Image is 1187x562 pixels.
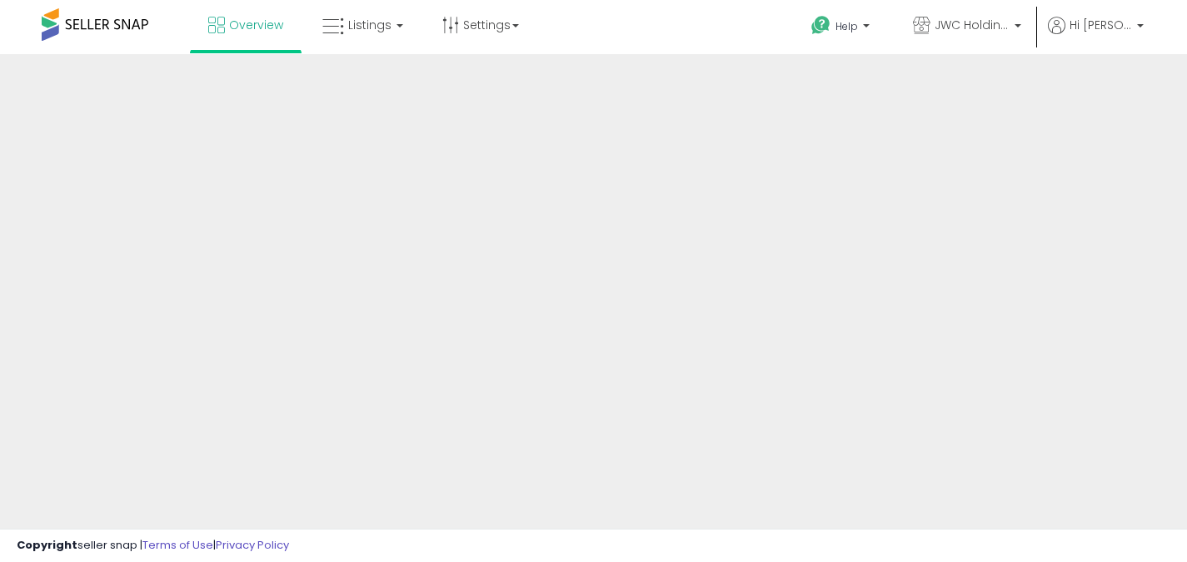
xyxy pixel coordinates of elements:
span: JWC Holdings [935,17,1010,33]
a: Hi [PERSON_NAME] [1048,17,1144,54]
span: Hi [PERSON_NAME] [1070,17,1132,33]
i: Get Help [810,15,831,36]
div: seller snap | | [17,538,289,554]
a: Privacy Policy [216,537,289,553]
span: Listings [348,17,392,33]
strong: Copyright [17,537,77,553]
a: Terms of Use [142,537,213,553]
span: Help [835,19,858,33]
a: Help [798,2,886,54]
span: Overview [229,17,283,33]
